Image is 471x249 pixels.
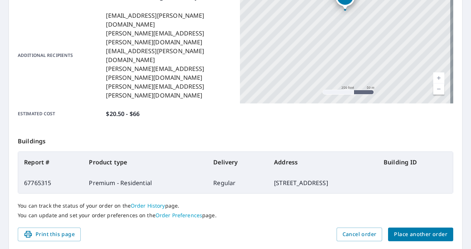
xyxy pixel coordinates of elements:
[106,11,231,29] p: [EMAIL_ADDRESS][PERSON_NAME][DOMAIN_NAME]
[18,128,453,151] p: Buildings
[106,109,140,118] p: $20.50 - $66
[207,152,268,173] th: Delivery
[18,152,83,173] th: Report #
[433,83,444,95] a: Current Level 17, Zoom Out
[18,228,81,241] button: Print this page
[388,228,453,241] button: Place another order
[156,212,202,219] a: Order Preferences
[394,230,447,239] span: Place another order
[106,29,231,47] p: [PERSON_NAME][EMAIL_ADDRESS][PERSON_NAME][DOMAIN_NAME]
[18,109,103,118] p: Estimated cost
[106,82,231,100] p: [PERSON_NAME][EMAIL_ADDRESS][PERSON_NAME][DOMAIN_NAME]
[18,202,453,209] p: You can track the status of your order on the page.
[268,152,378,173] th: Address
[337,228,383,241] button: Cancel order
[207,173,268,193] td: Regular
[24,230,75,239] span: Print this page
[433,72,444,83] a: Current Level 17, Zoom In
[18,212,453,219] p: You can update and set your order preferences on the page.
[106,64,231,82] p: [PERSON_NAME][EMAIL_ADDRESS][PERSON_NAME][DOMAIN_NAME]
[18,173,83,193] td: 67765315
[378,152,453,173] th: Building ID
[131,202,165,209] a: Order History
[83,152,207,173] th: Product type
[106,47,231,64] p: [EMAIL_ADDRESS][PERSON_NAME][DOMAIN_NAME]
[83,173,207,193] td: Premium - Residential
[18,11,103,100] p: Additional recipients
[268,173,378,193] td: [STREET_ADDRESS]
[343,230,377,239] span: Cancel order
